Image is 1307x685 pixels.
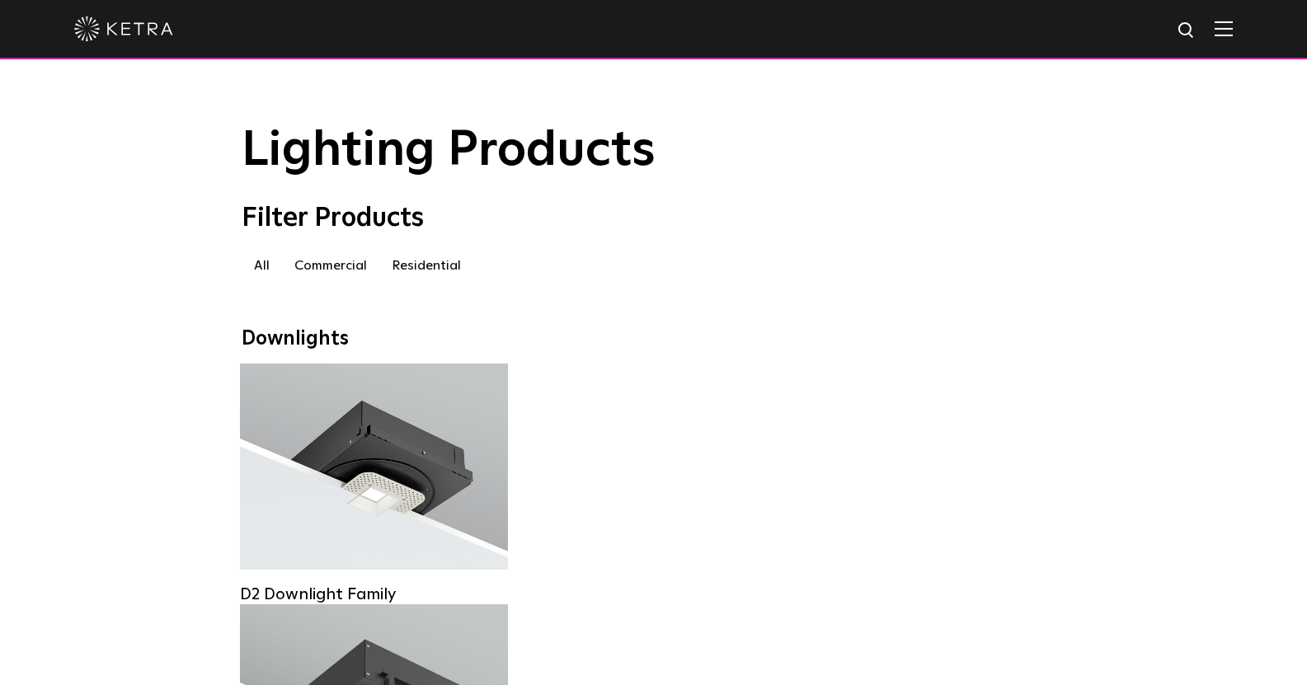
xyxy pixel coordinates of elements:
img: search icon [1177,21,1197,41]
label: All [242,251,282,280]
a: D2 Downlight Family Lumen Output:1200Colors:White / Black / Gloss Black / Silver / Bronze / Silve... [240,364,508,579]
div: Filter Products [242,203,1066,234]
div: D2 Downlight Family [240,584,508,604]
img: Hamburger%20Nav.svg [1215,21,1233,36]
label: Residential [379,251,473,280]
div: Downlights [242,327,1066,351]
label: Commercial [282,251,379,280]
span: Lighting Products [242,126,656,176]
img: ketra-logo-2019-white [74,16,173,41]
